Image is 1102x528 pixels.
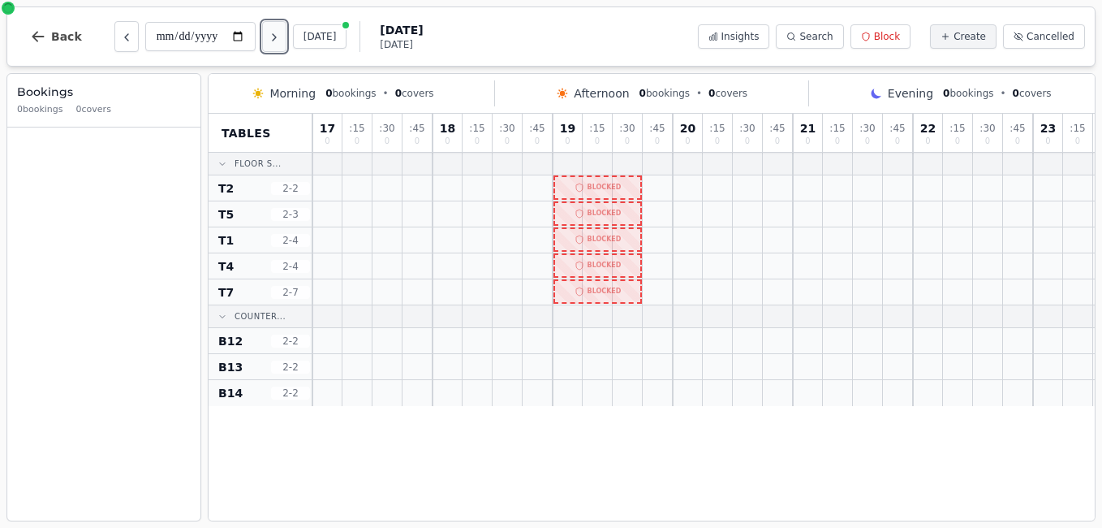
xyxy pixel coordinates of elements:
span: : 15 [589,123,605,133]
span: 0 [708,88,715,99]
span: 0 [1015,137,1020,145]
button: Insights [698,24,770,49]
span: Evening [888,85,933,102]
span: 0 [715,137,720,145]
span: 18 [440,123,455,134]
span: 0 [325,137,329,145]
span: bookings [943,87,993,100]
span: 0 [655,137,660,145]
button: Cancelled [1003,24,1085,49]
span: Floor S... [235,158,282,170]
span: Cancelled [1027,30,1074,43]
span: covers [1013,87,1052,100]
span: T7 [218,284,234,301]
span: Insights [721,30,760,43]
span: 2 - 2 [271,387,310,400]
span: 0 [475,137,480,145]
span: B13 [218,359,243,375]
span: 22 [920,123,936,134]
button: Search [776,24,843,49]
span: covers [395,87,434,100]
span: [DATE] [380,22,423,38]
button: [DATE] [293,24,347,49]
span: B14 [218,385,243,401]
span: 0 [505,137,510,145]
span: 20 [680,123,695,134]
span: B12 [218,333,243,349]
span: 0 [775,137,780,145]
span: • [383,87,389,100]
span: 0 [639,88,646,99]
span: 0 [745,137,750,145]
span: [DATE] [380,38,423,51]
span: 0 [535,137,540,145]
span: : 45 [769,123,785,133]
span: 0 [1013,88,1019,99]
span: 0 [1075,137,1080,145]
h3: Bookings [17,84,191,100]
span: Morning [269,85,316,102]
span: : 30 [499,123,514,133]
span: : 45 [1009,123,1025,133]
span: 0 [835,137,840,145]
span: 0 [445,137,450,145]
span: Block [874,30,900,43]
span: 21 [800,123,816,134]
span: 0 [385,137,390,145]
span: 0 [395,88,402,99]
span: Afternoon [574,85,629,102]
button: Back [17,17,95,56]
span: : 15 [949,123,965,133]
span: : 30 [979,123,995,133]
span: T2 [218,180,234,197]
span: 0 [955,137,960,145]
span: Counter... [235,310,286,322]
span: 0 covers [76,103,111,117]
span: 0 [895,137,900,145]
span: : 15 [709,123,725,133]
span: : 15 [349,123,364,133]
span: • [696,87,702,100]
span: : 45 [409,123,424,133]
button: Create [930,24,997,49]
span: Create [953,30,986,43]
span: 2 - 3 [271,208,310,221]
span: : 15 [1070,123,1085,133]
span: 2 - 2 [271,361,310,374]
span: 0 [1045,137,1050,145]
span: T4 [218,258,234,275]
button: Block [850,24,910,49]
span: 2 - 4 [271,260,310,273]
span: 23 [1040,123,1056,134]
span: : 15 [829,123,845,133]
span: • [1001,87,1006,100]
span: 0 [985,137,990,145]
span: 2 - 2 [271,335,310,348]
span: Back [51,31,82,42]
span: 17 [320,123,335,134]
span: 2 - 7 [271,286,310,299]
span: : 45 [529,123,545,133]
span: : 45 [889,123,905,133]
span: 0 [415,137,420,145]
span: 2 - 4 [271,234,310,247]
span: 0 [355,137,359,145]
span: bookings [639,87,690,100]
button: Previous day [114,21,139,52]
span: : 30 [859,123,875,133]
span: 0 [325,88,332,99]
span: 0 [625,137,630,145]
span: 19 [560,123,575,134]
span: 0 [685,137,690,145]
span: 0 bookings [17,103,63,117]
span: : 45 [649,123,665,133]
span: 2 - 2 [271,182,310,195]
span: 0 [865,137,870,145]
span: : 30 [739,123,755,133]
span: 0 [925,137,930,145]
button: Next day [262,21,286,52]
span: covers [708,87,747,100]
span: T1 [218,232,234,249]
span: : 30 [379,123,394,133]
span: 0 [943,88,949,99]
